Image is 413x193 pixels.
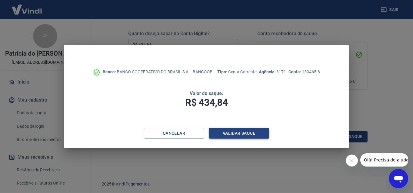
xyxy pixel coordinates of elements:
button: Cancelar [144,128,204,139]
span: Tipo: [217,69,228,74]
button: Validar saque [209,128,269,139]
iframe: Botão para abrir a janela de mensagens [389,169,408,188]
span: Banco: [103,69,117,74]
p: 130465-8 [288,69,320,75]
span: Olá! Precisa de ajuda? [4,4,51,9]
span: R$ 434,84 [185,97,228,108]
span: Valor do saque: [190,90,223,96]
p: Conta Corrente [217,69,256,75]
p: BANCO COOPERATIVO DO BRASIL S.A. - BANCOOB [103,69,213,75]
iframe: Fechar mensagem [346,155,358,167]
iframe: Mensagem da empresa [360,153,408,167]
span: Agência: [259,69,277,74]
p: 3171 [259,69,286,75]
span: Conta: [288,69,302,74]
